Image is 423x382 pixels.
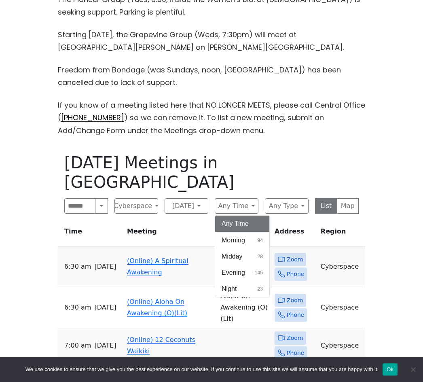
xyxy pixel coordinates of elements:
[94,302,116,313] span: [DATE]
[94,340,116,351] span: [DATE]
[95,198,108,214] button: Search
[287,310,304,320] span: Phone
[315,198,337,214] button: List
[25,365,379,374] span: We use cookies to ensure that we give you the best experience on our website. If you continue to ...
[287,348,304,358] span: Phone
[215,216,269,232] button: Any Time
[124,220,217,246] th: Meeting
[64,261,91,272] span: 6:30 AM
[94,261,116,272] span: [DATE]
[165,198,208,214] button: [DATE]
[317,287,365,328] td: Cyberspace
[127,336,195,355] a: (Online) 12 Coconuts Waikiki
[287,295,303,306] span: Zoom
[317,328,365,363] td: Cyberspace
[215,215,270,297] div: Any Time
[409,365,417,374] span: No
[383,363,398,376] button: Ok
[255,269,263,276] span: 145 results
[287,269,304,279] span: Phone
[222,252,243,261] span: Midday
[64,302,91,313] span: 6:30 AM
[271,220,317,246] th: Address
[258,285,263,293] span: 23 results
[64,153,359,192] h1: [DATE] Meetings in [GEOGRAPHIC_DATA]
[337,198,359,214] button: Map
[287,333,303,343] span: Zoom
[58,99,365,137] p: If you know of a meeting listed here that NO LONGER MEETS, please call Central Office ( ) so we c...
[64,340,91,351] span: 7:00 AM
[114,198,158,214] button: Cyberspace
[61,112,124,123] a: [PHONE_NUMBER]
[317,246,365,287] td: Cyberspace
[58,220,124,246] th: Time
[215,198,258,214] button: Any Time
[258,237,263,244] span: 94 results
[58,28,365,54] p: Starting [DATE], the Grapevine Group (Weds, 7:30pm) will meet at [GEOGRAPHIC_DATA][PERSON_NAME] o...
[317,220,365,246] th: Region
[64,198,95,214] input: Search
[215,281,269,297] button: Night23 results
[215,265,269,281] button: Evening145 results
[127,298,187,317] a: (Online) Aloha On Awakening (O)(Lit)
[127,257,188,276] a: (Online) A Spiritual Awakening
[287,255,303,265] span: Zoom
[265,198,309,214] button: Any Type
[217,287,271,328] td: Aloha On Awakening (O) (Lit)
[222,284,237,294] span: Night
[58,64,365,89] p: Freedom from Bondage (was Sundays, noon, [GEOGRAPHIC_DATA]) has been cancelled due to lack of sup...
[222,268,245,278] span: Evening
[258,253,263,260] span: 28 results
[215,232,269,248] button: Morning94 results
[222,236,245,245] span: Morning
[215,248,269,265] button: Midday28 results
